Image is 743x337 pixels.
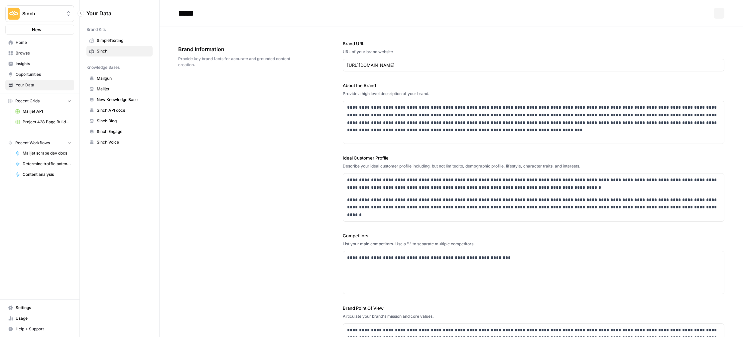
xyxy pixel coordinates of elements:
label: Brand URL [343,40,724,47]
span: Mailjet [97,86,150,92]
a: Sinch Engage [86,126,153,137]
button: New [5,25,74,35]
input: www.sundaysoccer.com [347,62,720,68]
span: Recent Workflows [15,140,50,146]
span: Brand Kits [86,27,106,33]
span: Sinch API docs [97,107,150,113]
span: Determine traffic potential for a keyword [23,161,71,167]
button: Recent Workflows [5,138,74,148]
a: Sinch Blog [86,116,153,126]
span: Project 428 Page Builder Tracker (NEW) [23,119,71,125]
span: Sinch Blog [97,118,150,124]
span: SimpleTexting [97,38,150,44]
span: Settings [16,305,71,311]
a: Sinch [86,46,153,56]
a: Sinch API docs [86,105,153,116]
span: Your Data [86,9,145,17]
span: Opportunities [16,71,71,77]
span: Mailjet scrape dev docs [23,150,71,156]
a: Content analysis [12,169,74,180]
div: Describe your ideal customer profile including, but not limited to, demographic profile, lifestyl... [343,163,724,169]
a: Mailgun [86,73,153,84]
span: New [32,26,42,33]
a: Mailjet [86,84,153,94]
span: Sinch Engage [97,129,150,135]
label: Ideal Customer Profile [343,155,724,161]
span: Mailjet API [23,108,71,114]
a: Mailjet API [12,106,74,117]
label: About the Brand [343,82,724,89]
span: Provide key brand facts for accurate and grounded content creation. [178,56,306,68]
span: Mailgun [97,75,150,81]
a: Usage [5,313,74,324]
label: Competitors [343,232,724,239]
button: Help + Support [5,324,74,334]
a: Opportunities [5,69,74,80]
a: Sinch Voice [86,137,153,148]
span: Home [16,40,71,46]
span: Help + Support [16,326,71,332]
img: Sinch Logo [8,8,20,20]
a: Insights [5,58,74,69]
span: Sinch Voice [97,139,150,145]
a: Home [5,37,74,48]
a: Your Data [5,80,74,90]
div: URL of your brand website [343,49,724,55]
a: Settings [5,302,74,313]
a: Determine traffic potential for a keyword [12,159,74,169]
div: List your main competitors. Use a "," to separate multiple competitors. [343,241,724,247]
span: Content analysis [23,171,71,177]
span: Sinch [97,48,150,54]
div: Provide a high level description of your brand. [343,91,724,97]
a: Browse [5,48,74,58]
button: Recent Grids [5,96,74,106]
span: Your Data [16,82,71,88]
span: Insights [16,61,71,67]
span: Knowledge Bases [86,64,120,70]
span: Recent Grids [15,98,40,104]
label: Brand Point Of View [343,305,724,311]
div: Articulate your brand's mission and core values. [343,313,724,319]
a: New Knowledge Base [86,94,153,105]
a: Project 428 Page Builder Tracker (NEW) [12,117,74,127]
span: Sinch [22,10,62,17]
span: Usage [16,315,71,321]
span: Browse [16,50,71,56]
span: New Knowledge Base [97,97,150,103]
a: SimpleTexting [86,35,153,46]
a: Mailjet scrape dev docs [12,148,74,159]
button: Workspace: Sinch [5,5,74,22]
span: Brand Information [178,45,306,53]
